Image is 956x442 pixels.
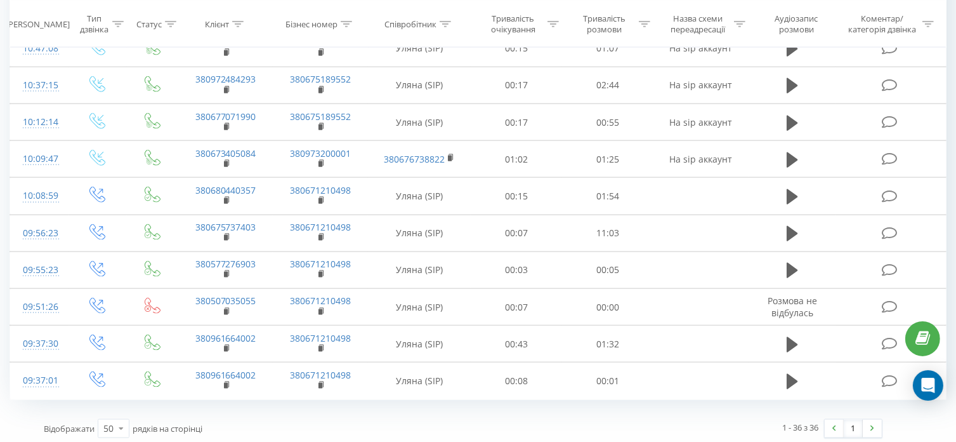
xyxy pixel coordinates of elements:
td: Уляна (SIP) [368,363,470,399]
td: 00:00 [562,289,653,326]
a: 380675189552 [290,73,351,85]
div: Аудіозапис розмови [760,13,833,35]
td: На sip аккаунт [653,67,749,104]
a: 380677071990 [195,110,256,123]
div: Статус [136,18,162,29]
a: 1 [844,420,863,438]
a: 380671210498 [290,258,351,270]
div: [PERSON_NAME] [6,18,70,29]
div: Коментар/категорія дзвінка [845,13,919,35]
td: Уляна (SIP) [368,326,470,363]
span: рядків на сторінці [133,423,202,434]
td: 00:07 [471,289,562,326]
a: 380675189552 [290,110,351,123]
td: На sip аккаунт [653,141,749,178]
td: Уляна (SIP) [368,104,470,141]
div: 10:09:47 [23,147,56,171]
div: 10:47:08 [23,36,56,61]
a: 380673405084 [195,147,256,159]
td: 00:17 [471,104,562,141]
td: 00:05 [562,251,653,288]
td: 01:02 [471,141,562,178]
td: 00:15 [471,30,562,67]
a: 380507035055 [195,295,256,307]
div: Тривалість розмови [573,13,636,35]
a: 380671210498 [290,369,351,381]
a: 380972484293 [195,73,256,85]
span: Відображати [44,423,95,434]
a: 380961664002 [195,332,256,344]
td: 02:44 [562,67,653,104]
td: 00:07 [471,215,562,251]
div: Назва схеми переадресації [665,13,731,35]
td: 00:08 [471,363,562,399]
td: На sip аккаунт [653,30,749,67]
a: 380973200001 [290,147,351,159]
div: 10:08:59 [23,184,56,208]
div: Клієнт [205,18,229,29]
div: Бізнес номер [285,18,337,29]
td: 00:17 [471,67,562,104]
div: 09:56:23 [23,221,56,246]
div: 09:51:26 [23,295,56,319]
td: 01:25 [562,141,653,178]
div: 1 - 36 з 36 [782,421,818,434]
span: Розмова не відбулась [768,295,817,318]
a: 380671210498 [290,221,351,233]
div: 09:55:23 [23,258,56,283]
td: Уляна (SIP) [368,30,470,67]
div: Open Intercom Messenger [913,370,943,401]
div: 09:37:30 [23,331,56,356]
div: Співробітник [384,18,436,29]
td: 01:07 [562,30,653,67]
td: Уляна (SIP) [368,251,470,288]
div: 50 [103,422,114,435]
td: Уляна (SIP) [368,178,470,215]
a: 380671210498 [290,295,351,307]
td: Уляна (SIP) [368,67,470,104]
td: 00:55 [562,104,653,141]
div: Тривалість очікування [482,13,544,35]
td: 00:15 [471,178,562,215]
a: 380675737403 [195,221,256,233]
td: 00:01 [562,363,653,399]
a: 380671210498 [290,332,351,344]
a: 380961664002 [195,369,256,381]
a: 380680440357 [195,184,256,196]
td: 01:54 [562,178,653,215]
td: Уляна (SIP) [368,215,470,251]
div: Тип дзвінка [80,13,109,35]
td: 00:43 [471,326,562,363]
td: Уляна (SIP) [368,289,470,326]
a: 380671210498 [290,184,351,196]
div: 10:37:15 [23,73,56,98]
a: 380577276903 [195,258,256,270]
div: 10:12:14 [23,110,56,135]
td: 00:03 [471,251,562,288]
td: 01:32 [562,326,653,363]
td: 11:03 [562,215,653,251]
td: На sip аккаунт [653,104,749,141]
div: 09:37:01 [23,368,56,393]
a: 380676738822 [384,153,445,165]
